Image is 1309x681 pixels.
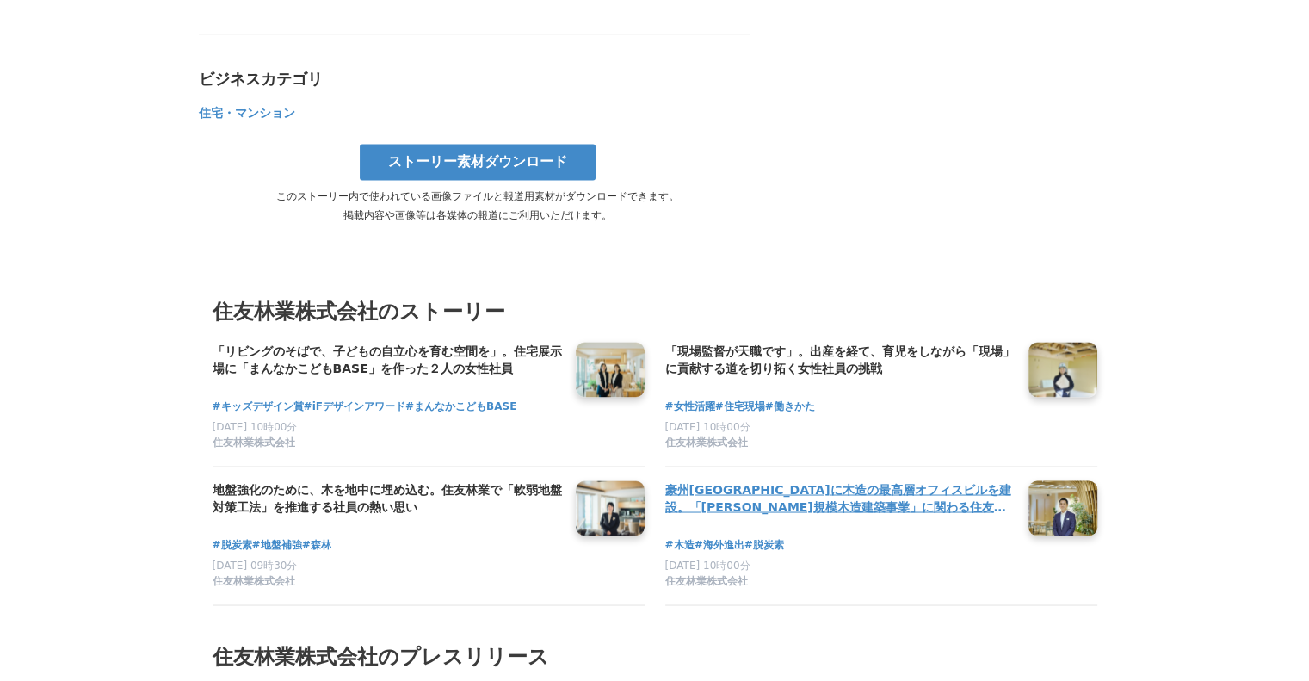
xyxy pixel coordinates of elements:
a: #キッズデザイン賞 [213,398,304,414]
h2: 住友林業株式会社のプレスリリース [213,640,1097,672]
span: [DATE] 09時30分 [213,559,298,571]
span: 住友林業株式会社 [665,573,748,588]
a: #脱炭素 [744,536,784,553]
span: 住友林業株式会社 [213,435,295,449]
a: #女性活躍 [665,398,715,414]
span: 住友林業株式会社 [213,573,295,588]
a: #まんなかこどもBASE [405,398,516,414]
a: 住友林業株式会社 [213,435,562,452]
a: #働きかた [765,398,815,414]
span: 住友林業株式会社 [665,435,748,449]
span: [DATE] 10時00分 [665,559,750,571]
a: 住宅・マンション [199,109,295,119]
a: #木造 [665,536,695,553]
a: 「現場監督が天職です」。出産を経て、育児をしながら「現場」に貢献する道を切り拓く女性社員の挑戦 [665,342,1015,378]
a: #住宅現場 [715,398,765,414]
a: 住友林業株式会社 [665,573,1015,591]
a: #iFデザインアワード [304,398,405,414]
a: #脱炭素 [213,536,252,553]
span: [DATE] 10時00分 [665,420,750,432]
a: #海外進出 [695,536,744,553]
a: #地盤補強 [252,536,302,553]
span: 住宅・マンション [199,106,295,120]
a: 豪州[GEOGRAPHIC_DATA]に木造の最高層オフィスビルを建設。「[PERSON_NAME]規模木造建築事業」に関わる住友林業社員のキャリアと展望 [665,480,1015,517]
div: ビジネスカテゴリ [199,69,750,90]
span: [DATE] 10時00分 [213,420,298,432]
a: 「リビングのそばで、子どもの自立心を育む空間を」。住宅展示場に「まんなかこどもBASE」を作った２人の女性社員 [213,342,562,378]
a: #森林 [302,536,331,553]
a: ストーリー素材ダウンロード [360,144,596,180]
h4: 「リビングのそばで、子どもの自立心を育む空間を」。住宅展示場に「まんなかこどもBASE」を作った２人の女性社員 [213,342,562,377]
a: 住友林業株式会社 [665,435,1015,452]
a: 住友林業株式会社 [213,573,562,591]
h3: 住友林業株式会社のストーリー [213,295,1097,328]
p: このストーリー内で使われている画像ファイルと報道用素材がダウンロードできます。 掲載内容や画像等は各媒体の報道にご利用いただけます。 [199,187,756,225]
h4: 「現場監督が天職です」。出産を経て、育児をしながら「現場」に貢献する道を切り拓く女性社員の挑戦 [665,342,1015,377]
a: 地盤強化のために、木を地中に埋め込む。住友林業で「軟弱地盤対策工法」を推進する社員の熱い思い [213,480,562,517]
